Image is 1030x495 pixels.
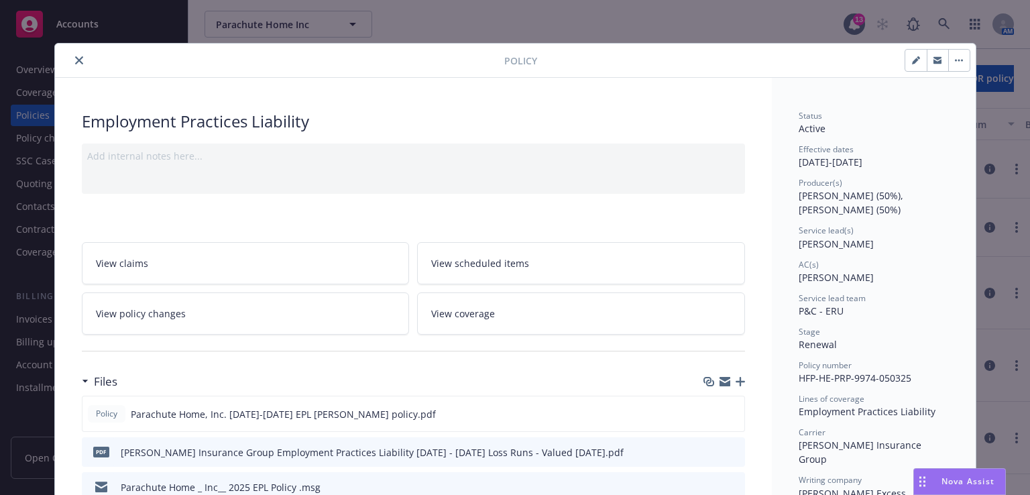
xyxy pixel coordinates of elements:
a: View claims [82,242,410,284]
a: View coverage [417,292,745,335]
button: download file [706,480,717,494]
span: Writing company [799,474,862,486]
span: Active [799,122,825,135]
span: AC(s) [799,259,819,270]
span: Effective dates [799,144,854,155]
a: View policy changes [82,292,410,335]
span: Stage [799,326,820,337]
span: View coverage [431,307,495,321]
span: View scheduled items [431,256,529,270]
span: Status [799,110,822,121]
div: Parachute Home _ Inc__ 2025 EPL Policy .msg [121,480,321,494]
span: P&C - ERU [799,305,844,317]
button: download file [706,445,717,459]
span: Employment Practices Liability [799,405,935,418]
div: Files [82,373,117,390]
button: Nova Assist [913,468,1006,495]
div: [DATE] - [DATE] [799,144,949,169]
span: [PERSON_NAME] Insurance Group [799,439,924,465]
span: HFP-HE-PRP-9974-050325 [799,372,911,384]
button: download file [705,407,716,421]
button: preview file [728,445,740,459]
span: [PERSON_NAME] [799,237,874,250]
a: View scheduled items [417,242,745,284]
span: View policy changes [96,307,186,321]
span: [PERSON_NAME] [799,271,874,284]
span: Renewal [799,338,837,351]
button: close [71,52,87,68]
div: Drag to move [914,469,931,494]
span: Policy [504,54,537,68]
span: Carrier [799,427,825,438]
div: Add internal notes here... [87,149,740,163]
button: preview file [728,480,740,494]
span: View claims [96,256,148,270]
span: Nova Assist [941,476,994,487]
span: Lines of coverage [799,393,864,404]
div: [PERSON_NAME] Insurance Group Employment Practices Liability [DATE] - [DATE] Loss Runs - Valued [... [121,445,624,459]
button: preview file [727,407,739,421]
span: [PERSON_NAME] (50%), [PERSON_NAME] (50%) [799,189,906,216]
div: Employment Practices Liability [82,110,745,133]
span: Service lead(s) [799,225,854,236]
span: Service lead team [799,292,866,304]
span: Producer(s) [799,177,842,188]
span: pdf [93,447,109,457]
h3: Files [94,373,117,390]
span: Policy number [799,360,852,371]
span: Parachute Home, Inc. [DATE]-[DATE] EPL [PERSON_NAME] policy.pdf [131,407,436,421]
span: Policy [93,408,120,420]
